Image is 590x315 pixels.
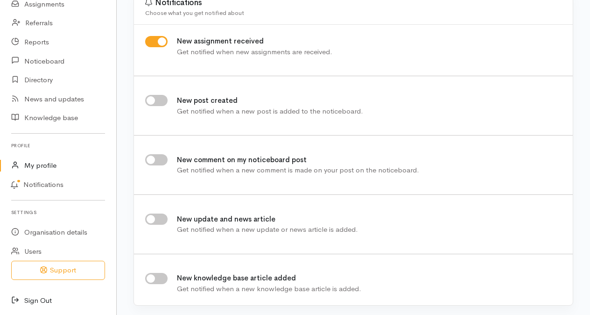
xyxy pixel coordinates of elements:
[145,9,244,17] span: Choose what you get notified about
[171,106,363,117] div: Get notified when a new post is added to the noticeboard
[330,47,332,56] span: .
[356,225,358,234] span: .
[171,95,238,106] label: New post created
[361,107,363,115] span: .
[171,47,332,57] div: Get notified when new assignments are received
[11,139,105,152] h6: Profile
[11,261,105,280] button: Support
[171,165,419,176] div: Get notified when a new comment is made on your post on the noticeboard
[171,224,358,235] div: Get notified when a new update or news article is added
[171,273,296,284] label: New knowledge base article added
[359,284,361,293] span: .
[171,284,361,294] div: Get notified when a new knowledge base article is added
[171,155,307,165] label: New comment on my noticeboard post
[11,206,105,219] h6: Settings
[171,36,264,47] label: New assignment received
[171,214,275,225] label: New update and news article
[417,165,419,174] span: .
